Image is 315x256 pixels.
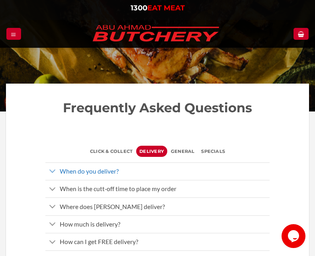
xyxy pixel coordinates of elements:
[60,185,176,192] span: When is the cutt-off time to place my order
[45,217,59,233] button: Toggle
[131,4,185,12] a: 1300EAT MEAT
[86,20,225,48] img: Abu Ahmad Butchery
[6,28,21,39] a: Menu
[45,200,59,215] button: Toggle
[131,4,147,12] span: 1300
[45,164,59,180] button: Toggle
[90,146,133,157] span: Click & Collect
[45,197,270,215] a: Toggle Where does [PERSON_NAME] deliver?
[45,215,270,233] a: Toggle How much is delivery?
[293,28,308,39] a: View cart
[45,233,270,250] a: Toggle How can I get FREE delivery?
[60,203,165,210] span: Where does [PERSON_NAME] deliver?
[201,146,225,157] span: specials
[60,221,120,228] span: How much is delivery?
[60,168,119,175] span: When do you deliver?
[45,182,59,197] button: Toggle
[45,180,270,197] a: Toggle When is the cutt-off time to place my order
[282,224,307,248] iframe: chat widget
[139,146,164,157] span: Delivery
[45,162,270,180] a: Toggle When do you deliver?
[60,238,138,245] span: How can I get FREE delivery?
[147,4,185,12] span: EAT MEAT
[171,146,195,157] span: General
[45,235,59,250] button: Toggle
[22,100,293,116] h2: Frequently Asked Questions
